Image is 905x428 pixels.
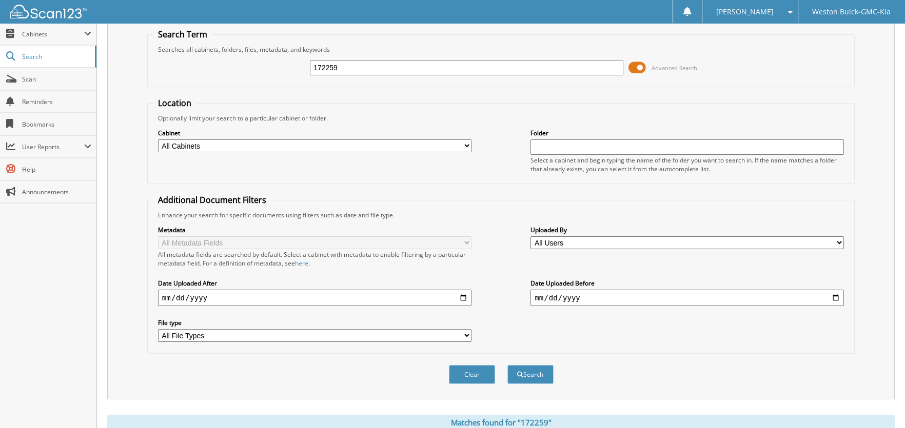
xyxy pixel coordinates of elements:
iframe: Chat Widget [854,379,905,428]
label: Folder [530,129,844,137]
label: Date Uploaded After [158,279,471,288]
div: Select a cabinet and begin typing the name of the folder you want to search in. If the name match... [530,156,844,173]
label: File type [158,318,471,327]
div: Optionally limit your search to a particular cabinet or folder [153,114,850,123]
label: Cabinet [158,129,471,137]
span: Scan [22,75,91,84]
span: Help [22,165,91,174]
div: Searches all cabinets, folders, files, metadata, and keywords [153,45,850,54]
img: scan123-logo-white.svg [10,5,87,18]
span: Cabinets [22,30,84,38]
a: here [295,259,308,268]
div: Enhance your search for specific documents using filters such as date and file type. [153,211,850,219]
span: Search [22,52,90,61]
span: Announcements [22,188,91,196]
span: Bookmarks [22,120,91,129]
input: start [158,290,471,306]
legend: Location [153,97,196,109]
input: end [530,290,844,306]
span: Advanced Search [652,64,697,72]
button: Search [507,365,554,384]
label: Metadata [158,226,471,234]
span: [PERSON_NAME] [716,9,774,15]
div: All metadata fields are searched by default. Select a cabinet with metadata to enable filtering b... [158,250,471,268]
label: Uploaded By [530,226,844,234]
span: Reminders [22,97,91,106]
label: Date Uploaded Before [530,279,844,288]
span: Weston Buick-GMC-Kia [812,9,891,15]
legend: Search Term [153,29,212,40]
button: Clear [449,365,495,384]
legend: Additional Document Filters [153,194,271,206]
span: User Reports [22,142,84,151]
